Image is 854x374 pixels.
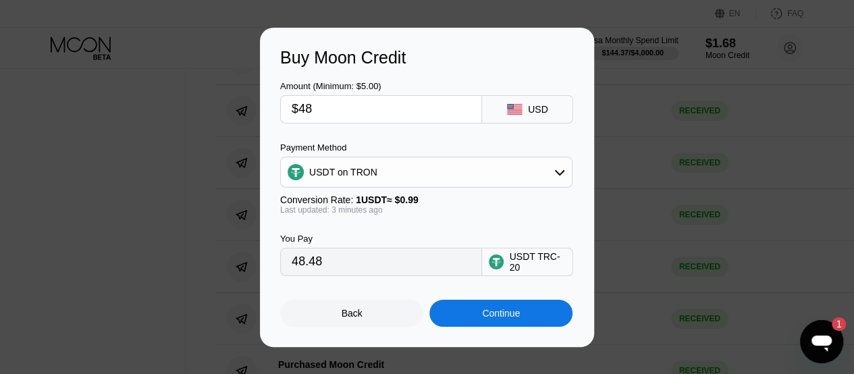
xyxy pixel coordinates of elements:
div: Continue [429,300,572,327]
input: $0.00 [292,96,471,123]
div: Back [342,308,363,319]
div: You Pay [280,234,482,244]
iframe: Button to launch messaging window, 1 unread message [800,320,843,363]
div: Back [280,300,423,327]
div: Amount (Minimum: $5.00) [280,81,482,91]
div: USDT TRC-20 [509,251,566,273]
div: Last updated: 3 minutes ago [280,205,572,215]
div: Continue [482,308,520,319]
iframe: Number of unread messages [819,317,846,331]
div: USDT on TRON [281,159,572,186]
div: Payment Method [280,142,572,153]
div: USDT on TRON [309,167,377,178]
div: Conversion Rate: [280,194,572,205]
span: 1 USDT ≈ $0.99 [356,194,419,205]
div: USD [528,104,548,115]
div: Buy Moon Credit [280,48,574,68]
